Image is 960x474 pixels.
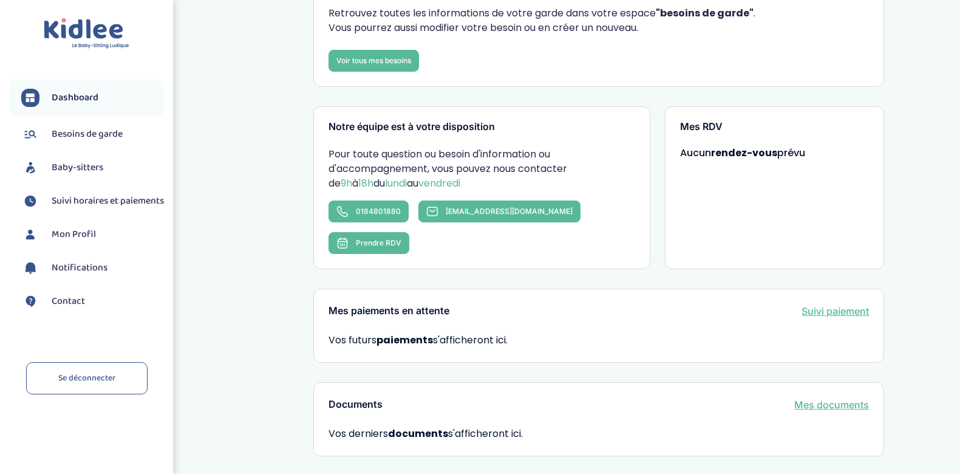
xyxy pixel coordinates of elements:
[52,91,98,105] span: Dashboard
[329,399,383,410] h3: Documents
[329,201,409,222] a: 0184801880
[21,159,39,177] img: babysitters.svg
[52,160,103,175] span: Baby-sitters
[52,227,96,242] span: Mon Profil
[329,427,869,441] span: Vos derniers s'afficheront ici.
[329,50,419,72] a: Voir tous mes besoins
[21,259,39,277] img: notification.svg
[329,333,508,347] span: Vos futurs s'afficheront ici.
[21,259,164,277] a: Notifications
[21,225,164,244] a: Mon Profil
[21,225,39,244] img: profil.svg
[418,201,580,222] a: [EMAIL_ADDRESS][DOMAIN_NAME]
[329,6,869,35] p: Retrouvez toutes les informations de votre garde dans votre espace . Vous pourrez aussi modifier ...
[21,159,164,177] a: Baby-sitters
[21,89,164,107] a: Dashboard
[21,292,39,311] img: contact.svg
[329,147,635,191] p: Pour toute question ou besoin d'information ou d'accompagnement, vous pouvez nous contacter de à ...
[680,122,870,132] h3: Mes RDV
[418,176,460,190] span: vendredi
[385,176,407,190] span: lundi
[21,192,164,210] a: Suivi horaires et paiements
[680,146,805,160] span: Aucun prévu
[21,89,39,107] img: dashboard.svg
[44,18,129,49] img: logo.svg
[52,194,164,208] span: Suivi horaires et paiements
[376,333,433,347] strong: paiements
[21,125,39,143] img: besoin.svg
[356,238,401,247] span: Prendre RDV
[711,146,777,160] strong: rendez-vous
[52,127,123,142] span: Besoins de garde
[52,261,107,275] span: Notifications
[329,232,409,254] button: Prendre RDV
[329,122,635,132] h3: Notre équipe est à votre disposition
[21,125,164,143] a: Besoins de garde
[329,306,449,317] h3: Mes paiements en attente
[446,207,573,216] span: [EMAIL_ADDRESS][DOMAIN_NAME]
[356,207,401,216] span: 0184801880
[794,397,869,412] a: Mes documents
[341,176,352,190] span: 9h
[656,6,754,20] strong: "besoins de garde"
[52,294,85,309] span: Contact
[21,292,164,311] a: Contact
[21,192,39,210] img: suivihoraire.svg
[802,304,869,318] a: Suivi paiement
[358,176,373,190] span: 18h
[388,427,448,441] strong: documents
[26,362,148,394] a: Se déconnecter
